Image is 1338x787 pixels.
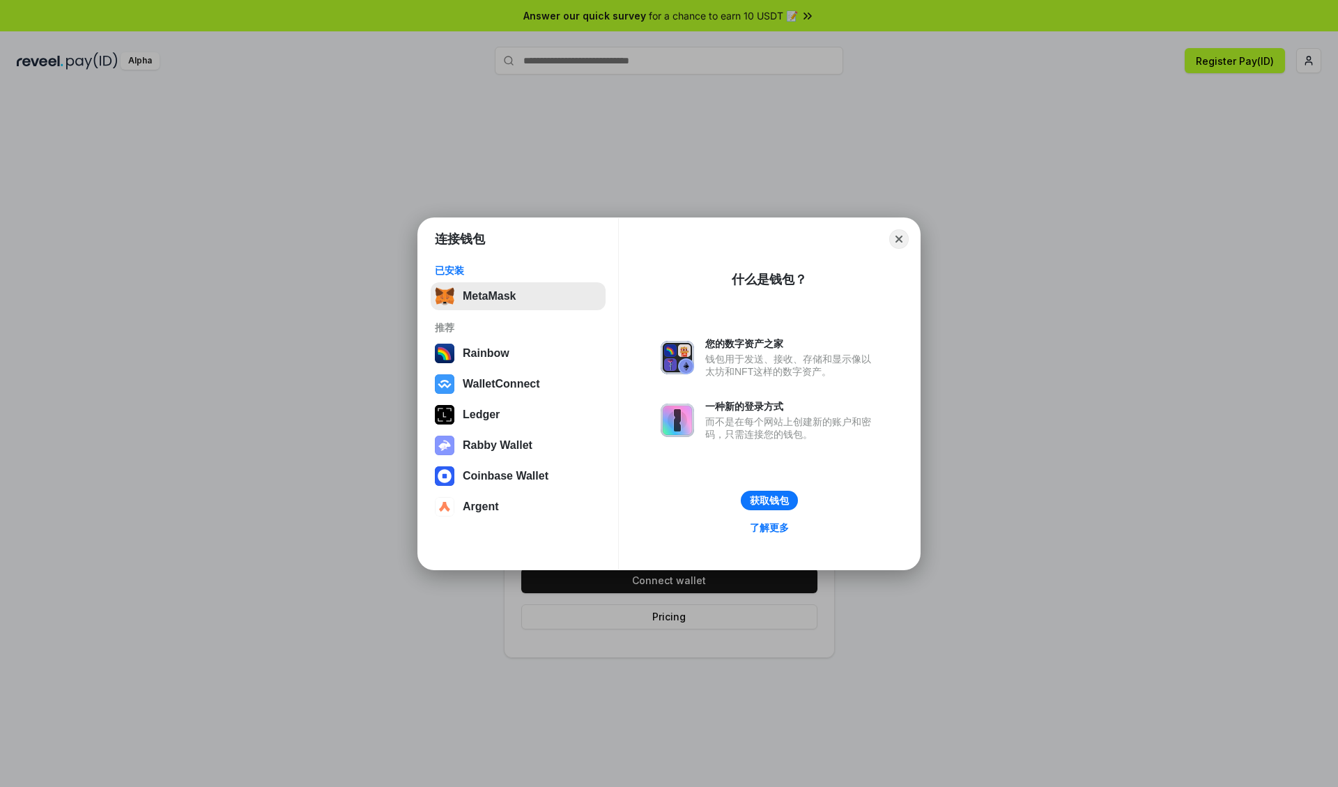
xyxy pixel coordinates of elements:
[705,400,878,413] div: 一种新的登录方式
[463,290,516,303] div: MetaMask
[435,466,454,486] img: svg+xml,%3Csvg%20width%3D%2228%22%20height%3D%2228%22%20viewBox%3D%220%200%2028%2028%22%20fill%3D...
[463,408,500,421] div: Ledger
[431,431,606,459] button: Rabby Wallet
[435,405,454,425] img: svg+xml,%3Csvg%20xmlns%3D%22http%3A%2F%2Fwww.w3.org%2F2000%2Fsvg%22%20width%3D%2228%22%20height%3...
[431,462,606,490] button: Coinbase Wallet
[741,491,798,510] button: 获取钱包
[705,337,878,350] div: 您的数字资产之家
[435,231,485,247] h1: 连接钱包
[431,339,606,367] button: Rainbow
[889,229,909,249] button: Close
[463,439,532,452] div: Rabby Wallet
[741,519,797,537] a: 了解更多
[463,501,499,513] div: Argent
[435,286,454,306] img: svg+xml,%3Csvg%20fill%3D%22none%22%20height%3D%2233%22%20viewBox%3D%220%200%2035%2033%22%20width%...
[750,521,789,534] div: 了解更多
[435,497,454,517] img: svg+xml,%3Csvg%20width%3D%2228%22%20height%3D%2228%22%20viewBox%3D%220%200%2028%2028%22%20fill%3D...
[750,494,789,507] div: 获取钱包
[435,436,454,455] img: svg+xml,%3Csvg%20xmlns%3D%22http%3A%2F%2Fwww.w3.org%2F2000%2Fsvg%22%20fill%3D%22none%22%20viewBox...
[431,493,606,521] button: Argent
[431,370,606,398] button: WalletConnect
[463,347,509,360] div: Rainbow
[435,374,454,394] img: svg+xml,%3Csvg%20width%3D%2228%22%20height%3D%2228%22%20viewBox%3D%220%200%2028%2028%22%20fill%3D...
[463,470,548,482] div: Coinbase Wallet
[661,404,694,437] img: svg+xml,%3Csvg%20xmlns%3D%22http%3A%2F%2Fwww.w3.org%2F2000%2Fsvg%22%20fill%3D%22none%22%20viewBox...
[431,282,606,310] button: MetaMask
[732,271,807,288] div: 什么是钱包？
[463,378,540,390] div: WalletConnect
[661,341,694,374] img: svg+xml,%3Csvg%20xmlns%3D%22http%3A%2F%2Fwww.w3.org%2F2000%2Fsvg%22%20fill%3D%22none%22%20viewBox...
[435,264,601,277] div: 已安装
[435,321,601,334] div: 推荐
[435,344,454,363] img: svg+xml,%3Csvg%20width%3D%22120%22%20height%3D%22120%22%20viewBox%3D%220%200%20120%20120%22%20fil...
[431,401,606,429] button: Ledger
[705,353,878,378] div: 钱包用于发送、接收、存储和显示像以太坊和NFT这样的数字资产。
[705,415,878,441] div: 而不是在每个网站上创建新的账户和密码，只需连接您的钱包。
